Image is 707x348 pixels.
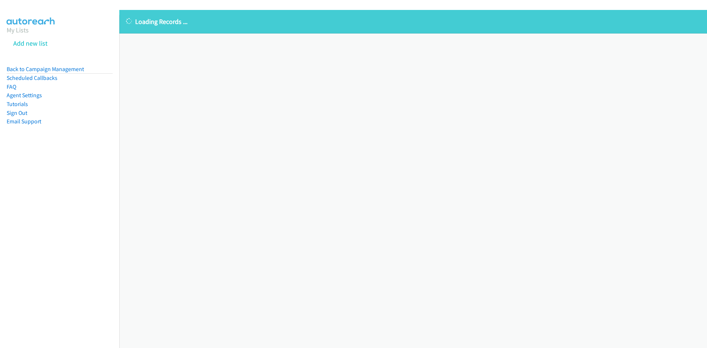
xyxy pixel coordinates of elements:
a: Sign Out [7,109,27,116]
a: Scheduled Callbacks [7,74,57,81]
a: Tutorials [7,101,28,108]
a: My Lists [7,26,29,34]
p: Loading Records ... [126,17,700,27]
a: Add new list [13,39,48,48]
a: FAQ [7,83,16,90]
a: Agent Settings [7,92,42,99]
a: Email Support [7,118,41,125]
a: Back to Campaign Management [7,66,84,73]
